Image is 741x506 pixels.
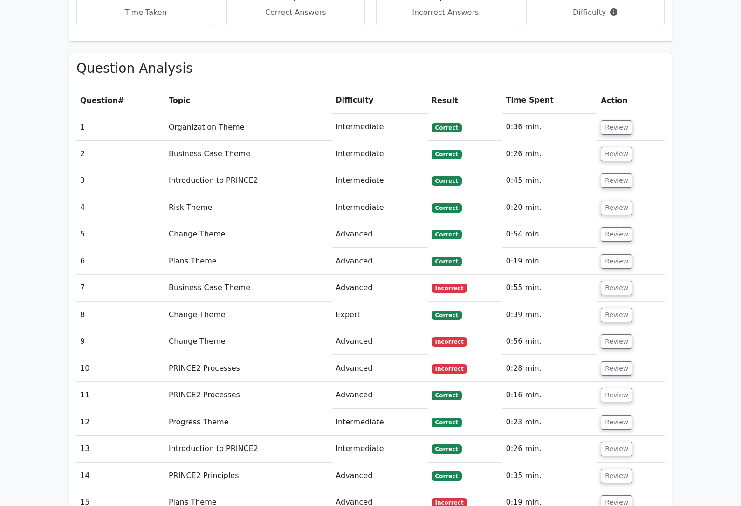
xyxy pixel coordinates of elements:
td: Intermediate [332,167,427,194]
td: Change Theme [165,302,332,328]
td: Introduction to PRINCE2 [165,167,332,194]
button: Review [601,308,632,322]
td: 3 [76,167,165,194]
td: 7 [76,275,165,301]
p: Incorrect Answers [384,7,507,18]
button: Review [601,388,632,402]
td: 0:56 min. [502,328,597,355]
td: 12 [76,409,165,436]
span: Correct [432,444,462,454]
td: 0:19 min. [502,248,597,275]
td: Advanced [332,221,427,248]
td: 1 [76,114,165,140]
span: Correct [432,123,462,132]
td: Intermediate [332,114,427,140]
button: Review [601,334,632,349]
td: PRINCE2 Principles [165,463,332,489]
th: Time Spent [502,87,597,114]
td: PRINCE2 Processes [165,355,332,382]
td: Risk Theme [165,194,332,221]
span: Correct [432,230,462,239]
td: 4 [76,194,165,221]
td: 0:35 min. [502,463,597,489]
button: Review [601,469,632,483]
th: Result [428,87,502,114]
td: 0:23 min. [502,409,597,436]
td: Business Case Theme [165,141,332,167]
td: 0:36 min. [502,114,597,140]
span: Correct [432,203,462,213]
td: Expert [332,302,427,328]
td: Intermediate [332,194,427,221]
td: 9 [76,328,165,355]
td: 2 [76,141,165,167]
td: Change Theme [165,221,332,248]
td: 14 [76,463,165,489]
p: Correct Answers [234,7,357,18]
h3: Question Analysis [76,61,665,76]
td: Advanced [332,328,427,355]
span: Correct [432,418,462,427]
td: 0:45 min. [502,167,597,194]
td: Organization Theme [165,114,332,140]
button: Review [601,281,632,295]
td: Introduction to PRINCE2 [165,436,332,462]
button: Review [601,442,632,456]
td: 10 [76,355,165,382]
span: Question [80,96,118,105]
td: Progress Theme [165,409,332,436]
button: Review [601,201,632,215]
td: 0:26 min. [502,141,597,167]
button: Review [601,415,632,430]
td: Business Case Theme [165,275,332,301]
td: 0:55 min. [502,275,597,301]
span: Correct [432,150,462,159]
th: Topic [165,87,332,114]
button: Review [601,254,632,269]
td: Advanced [332,463,427,489]
td: 11 [76,382,165,409]
td: 0:39 min. [502,302,597,328]
th: Difficulty [332,87,427,114]
th: Action [597,87,665,114]
td: PRINCE2 Processes [165,382,332,409]
td: 0:28 min. [502,355,597,382]
span: Correct [432,176,462,186]
p: Time Taken [84,7,207,18]
button: Review [601,120,632,135]
p: Difficulty [534,7,657,18]
td: 0:54 min. [502,221,597,248]
th: # [76,87,165,114]
span: Correct [432,471,462,481]
span: Correct [432,391,462,400]
td: Advanced [332,275,427,301]
td: 0:16 min. [502,382,597,409]
button: Review [601,173,632,188]
span: Correct [432,311,462,320]
td: Advanced [332,248,427,275]
td: 5 [76,221,165,248]
td: 0:20 min. [502,194,597,221]
td: 13 [76,436,165,462]
span: Correct [432,257,462,266]
td: Intermediate [332,436,427,462]
td: Advanced [332,382,427,409]
span: Incorrect [432,337,467,347]
td: Plans Theme [165,248,332,275]
td: Intermediate [332,141,427,167]
span: Incorrect [432,284,467,293]
span: Incorrect [432,364,467,374]
td: Advanced [332,355,427,382]
button: Review [601,361,632,376]
td: Intermediate [332,409,427,436]
td: Change Theme [165,328,332,355]
button: Review [601,227,632,242]
td: 6 [76,248,165,275]
td: 8 [76,302,165,328]
button: Review [601,147,632,161]
td: 0:26 min. [502,436,597,462]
